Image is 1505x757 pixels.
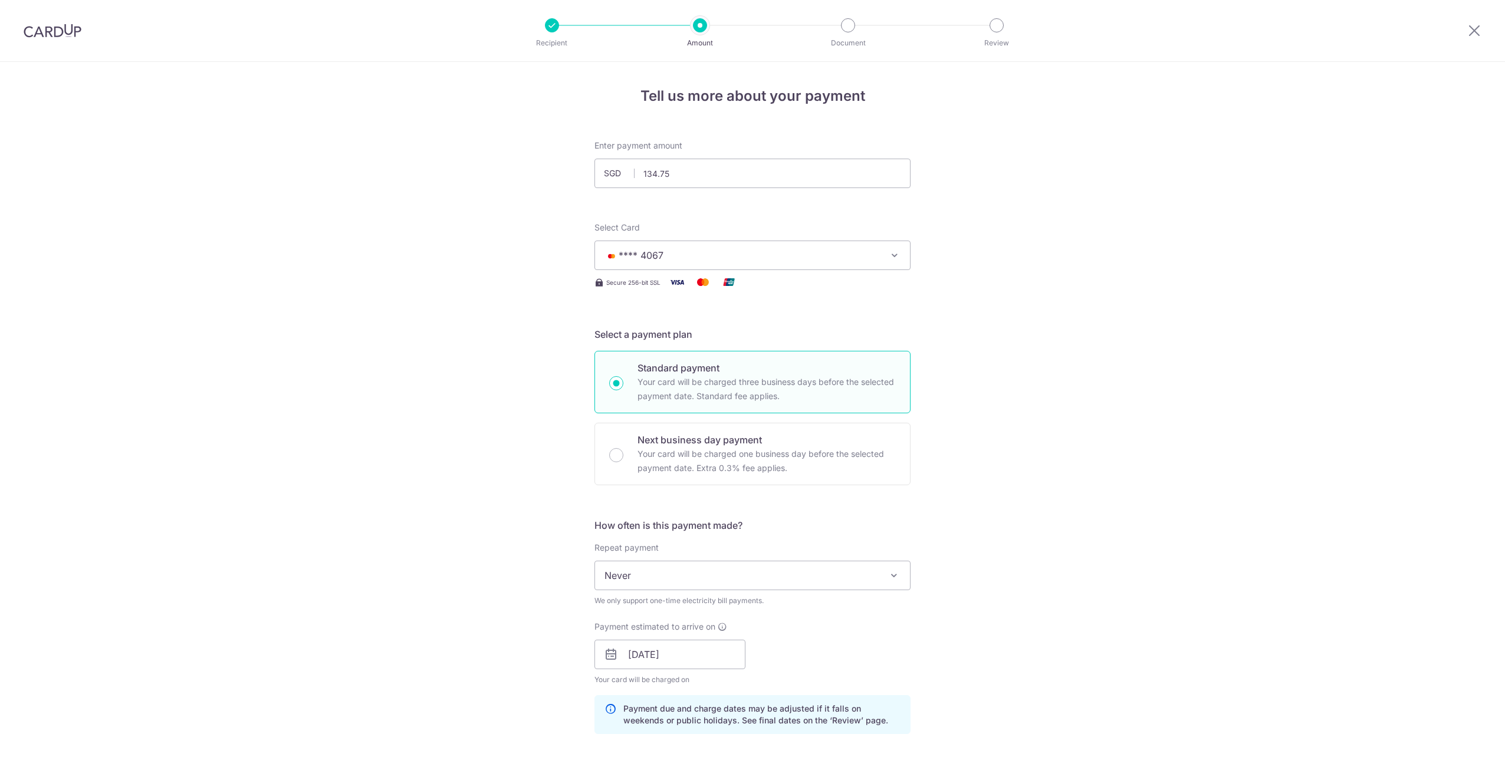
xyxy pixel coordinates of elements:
input: 0.00 [594,159,911,188]
label: Repeat payment [594,542,659,554]
h5: How often is this payment made? [594,518,911,532]
span: Never [595,561,910,590]
h4: Tell us more about your payment [594,85,911,107]
span: Never [594,561,911,590]
p: Review [953,37,1040,49]
span: Secure 256-bit SSL [606,278,661,287]
h5: Select a payment plan [594,327,911,341]
p: Payment due and charge dates may be adjusted if it falls on weekends or public holidays. See fina... [623,703,901,726]
input: DD / MM / YYYY [594,640,745,669]
img: Visa [665,275,689,289]
p: Recipient [508,37,596,49]
img: MASTERCARD [604,252,619,260]
span: translation missing: en.payables.payment_networks.credit_card.summary.labels.select_card [594,222,640,232]
p: Standard payment [638,361,896,375]
span: SGD [604,167,635,179]
span: Payment estimated to arrive on [594,621,715,633]
p: Your card will be charged one business day before the selected payment date. Extra 0.3% fee applies. [638,447,896,475]
p: Amount [656,37,744,49]
img: Union Pay [717,275,741,289]
img: Mastercard [691,275,715,289]
span: Your card will be charged on [594,674,745,686]
p: Your card will be charged three business days before the selected payment date. Standard fee appl... [638,375,896,403]
img: CardUp [24,24,81,38]
span: Enter payment amount [594,140,682,152]
div: We only support one-time electricity bill payments. [594,595,911,607]
p: Next business day payment [638,433,896,447]
p: Document [804,37,892,49]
